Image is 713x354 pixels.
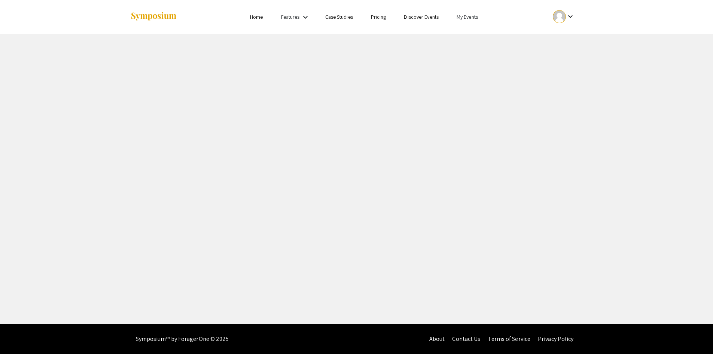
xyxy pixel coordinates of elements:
[429,335,445,343] a: About
[488,335,530,343] a: Terms of Service
[136,324,229,354] div: Symposium™ by ForagerOne © 2025
[325,13,353,20] a: Case Studies
[301,13,310,22] mat-icon: Expand Features list
[404,13,439,20] a: Discover Events
[371,13,386,20] a: Pricing
[281,13,300,20] a: Features
[130,12,177,22] img: Symposium by ForagerOne
[566,12,575,21] mat-icon: Expand account dropdown
[681,320,707,348] iframe: Chat
[250,13,263,20] a: Home
[452,335,480,343] a: Contact Us
[457,13,478,20] a: My Events
[545,8,583,25] button: Expand account dropdown
[538,335,573,343] a: Privacy Policy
